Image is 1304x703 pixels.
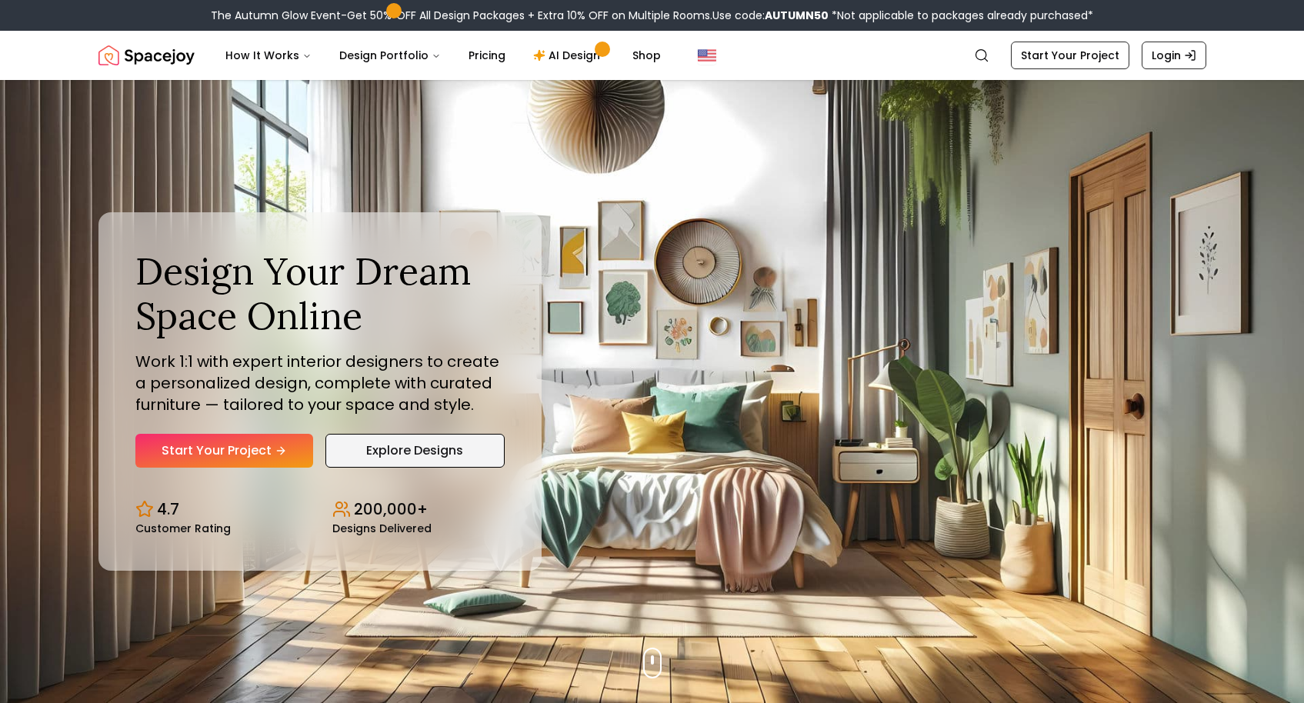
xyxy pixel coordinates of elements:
small: Customer Rating [135,523,231,534]
p: 200,000+ [354,498,428,520]
span: *Not applicable to packages already purchased* [829,8,1093,23]
small: Designs Delivered [332,523,432,534]
img: Spacejoy Logo [98,40,195,71]
p: 4.7 [157,498,179,520]
button: Design Portfolio [327,40,453,71]
b: AUTUMN50 [765,8,829,23]
a: Login [1142,42,1206,69]
h1: Design Your Dream Space Online [135,249,505,338]
a: Spacejoy [98,40,195,71]
nav: Global [98,31,1206,80]
a: Start Your Project [1011,42,1129,69]
div: Design stats [135,486,505,534]
a: Pricing [456,40,518,71]
a: Start Your Project [135,434,313,468]
img: United States [698,46,716,65]
div: The Autumn Glow Event-Get 50% OFF All Design Packages + Extra 10% OFF on Multiple Rooms. [211,8,1093,23]
nav: Main [213,40,673,71]
span: Use code: [712,8,829,23]
p: Work 1:1 with expert interior designers to create a personalized design, complete with curated fu... [135,351,505,415]
a: Explore Designs [325,434,505,468]
a: Shop [620,40,673,71]
button: How It Works [213,40,324,71]
a: AI Design [521,40,617,71]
